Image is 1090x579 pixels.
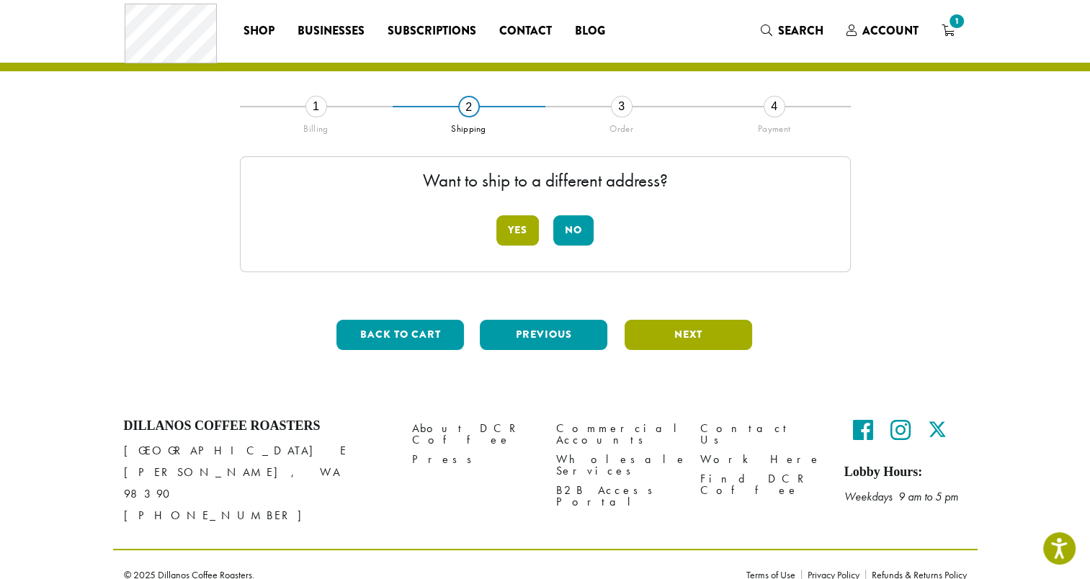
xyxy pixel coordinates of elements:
[556,480,679,511] a: B2B Access Portal
[255,171,836,189] p: Want to ship to a different address?
[480,320,607,350] button: Previous
[764,96,785,117] div: 4
[244,22,274,40] span: Shop
[240,117,393,135] div: Billing
[388,22,476,40] span: Subscriptions
[778,22,823,39] span: Search
[305,96,327,117] div: 1
[575,22,605,40] span: Blog
[611,96,633,117] div: 3
[545,117,698,135] div: Order
[862,22,919,39] span: Account
[700,449,823,469] a: Work Here
[553,215,594,246] button: No
[749,19,835,42] a: Search
[947,12,966,31] span: 1
[556,449,679,480] a: Wholesale Services
[336,320,464,350] button: Back to cart
[625,320,752,350] button: Next
[298,22,365,40] span: Businesses
[124,440,390,526] p: [GEOGRAPHIC_DATA] E [PERSON_NAME], WA 98390 [PHONE_NUMBER]
[496,215,539,246] button: Yes
[412,449,535,469] a: Press
[412,418,535,449] a: About DCR Coffee
[844,464,967,480] h5: Lobby Hours:
[393,117,545,135] div: Shipping
[232,19,286,42] a: Shop
[698,117,851,135] div: Payment
[458,96,480,117] div: 2
[700,418,823,449] a: Contact Us
[844,489,958,504] em: Weekdays 9 am to 5 pm
[499,22,552,40] span: Contact
[556,418,679,449] a: Commercial Accounts
[124,418,390,434] h4: Dillanos Coffee Roasters
[700,469,823,500] a: Find DCR Coffee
